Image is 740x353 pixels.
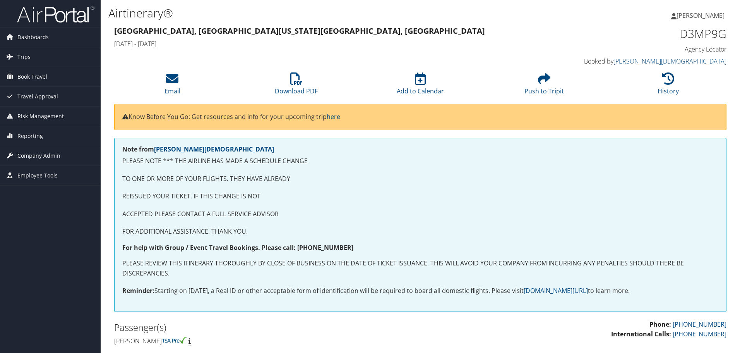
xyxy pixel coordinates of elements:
a: [PERSON_NAME] [671,4,732,27]
a: here [327,112,340,121]
a: [PHONE_NUMBER] [673,330,726,338]
a: [PERSON_NAME][DEMOGRAPHIC_DATA] [613,57,726,65]
span: Book Travel [17,67,47,86]
h4: Agency Locator [582,45,726,53]
img: airportal-logo.png [17,5,94,23]
strong: Note from [122,145,274,153]
span: Reporting [17,126,43,146]
p: PLEASE REVIEW THIS ITINERARY THOROUGHLY BY CLOSE OF BUSINESS ON THE DATE OF TICKET ISSUANCE. THIS... [122,258,718,278]
a: [PHONE_NUMBER] [673,320,726,329]
a: [DOMAIN_NAME][URL] [524,286,588,295]
a: [PERSON_NAME][DEMOGRAPHIC_DATA] [154,145,274,153]
strong: International Calls: [611,330,671,338]
img: tsa-precheck.png [162,337,187,344]
p: Know Before You Go: Get resources and info for your upcoming trip [122,112,718,122]
p: FOR ADDITIONAL ASSISTANCE. THANK YOU. [122,227,718,237]
span: Dashboards [17,28,49,47]
p: Starting on [DATE], a Real ID or other acceptable form of identification will be required to boar... [122,286,718,296]
a: Email [164,77,180,95]
a: Push to Tripit [524,77,564,95]
span: Risk Management [17,107,64,126]
strong: Phone: [649,320,671,329]
h4: Booked by [582,57,726,65]
p: REISSUED YOUR TICKET. IF THIS CHANGE IS NOT [122,191,718,201]
a: Add to Calendar [397,77,444,95]
strong: Reminder: [122,286,154,295]
h4: [DATE] - [DATE] [114,40,570,48]
h4: [PERSON_NAME] [114,337,415,345]
p: PLEASE NOTE *** THE AIRLINE HAS MADE A SCHEDULE CHANGE [122,156,718,166]
span: Travel Approval [17,87,58,106]
h1: Airtinerary® [108,5,524,21]
a: History [658,77,679,95]
p: TO ONE OR MORE OF YOUR FLIGHTS. THEY HAVE ALREADY [122,174,718,184]
span: [PERSON_NAME] [677,11,725,20]
a: Download PDF [275,77,318,95]
h2: Passenger(s) [114,321,415,334]
strong: [GEOGRAPHIC_DATA], [GEOGRAPHIC_DATA] [US_STATE][GEOGRAPHIC_DATA], [GEOGRAPHIC_DATA] [114,26,485,36]
strong: For help with Group / Event Travel Bookings. Please call: [PHONE_NUMBER] [122,243,353,252]
span: Employee Tools [17,166,58,185]
span: Company Admin [17,146,60,165]
h1: D3MP9G [582,26,726,42]
p: ACCEPTED PLEASE CONTACT A FULL SERVICE ADVISOR [122,209,718,219]
span: Trips [17,47,31,67]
